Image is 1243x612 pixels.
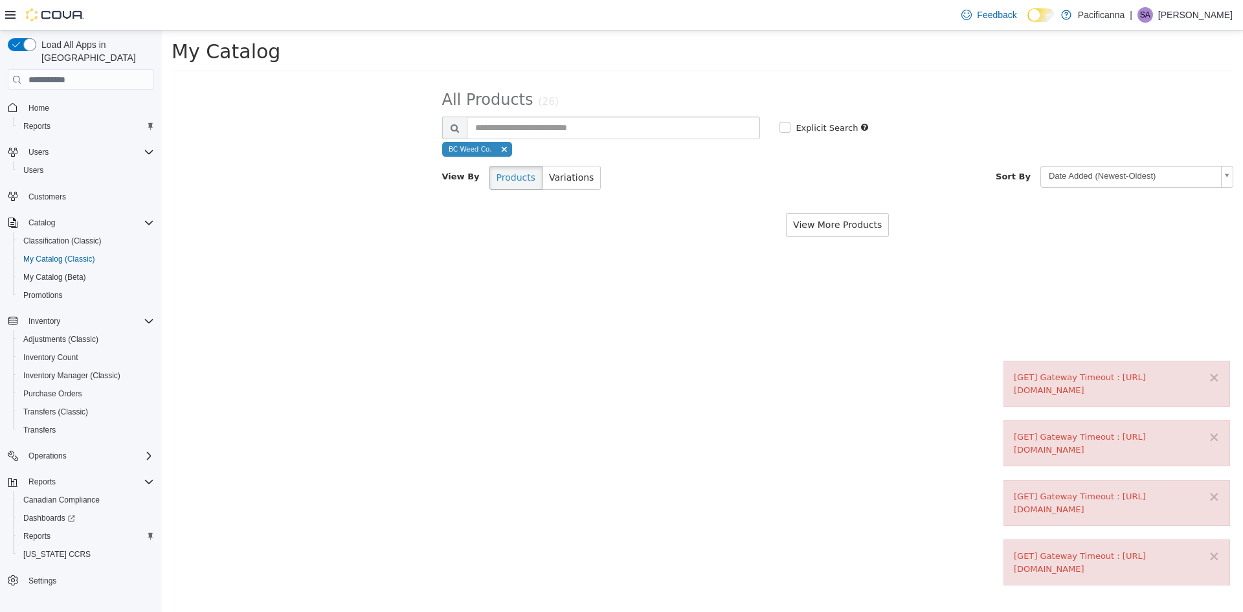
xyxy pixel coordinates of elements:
span: Operations [23,448,154,464]
a: Dashboards [13,509,159,527]
span: Inventory Count [18,350,154,365]
p: Pacificanna [1078,7,1125,23]
button: Inventory Manager (Classic) [13,367,159,385]
span: Settings [28,576,56,586]
button: × [1046,400,1058,414]
button: Transfers [13,421,159,439]
span: My Catalog (Beta) [23,272,86,282]
span: My Catalog (Classic) [18,251,154,267]
button: Customers [3,187,159,206]
span: Inventory Manager (Classic) [18,368,154,383]
span: Classification (Classic) [18,233,154,249]
button: Settings [3,571,159,590]
a: Date Added (Newest-Oldest) [879,135,1071,157]
span: Reports [23,474,154,490]
button: Catalog [23,215,60,231]
input: Dark Mode [1027,8,1055,22]
span: Adjustments (Classic) [23,334,98,345]
button: Reports [3,473,159,491]
span: Feedback [977,8,1016,21]
span: Reports [18,528,154,544]
span: Dashboards [23,513,75,523]
span: Users [23,144,154,160]
span: Users [28,147,49,157]
span: Transfers (Classic) [18,404,154,420]
label: Explicit Search [631,91,696,104]
span: Catalog [28,218,55,228]
span: [US_STATE] CCRS [23,549,91,560]
span: Dark Mode [1027,22,1028,23]
div: [GET] Gateway Timeout : [URL][DOMAIN_NAME] [852,519,1058,545]
a: Inventory Manager (Classic) [18,368,126,383]
span: Dashboards [18,510,154,526]
button: Home [3,98,159,117]
a: Adjustments (Classic) [18,332,104,347]
span: All Products [280,60,372,78]
a: Canadian Compliance [18,492,105,508]
span: Home [23,99,154,115]
span: BC Weed Co. [287,115,330,122]
span: Date Added (Newest-Oldest) [879,136,1054,156]
span: Sort By [834,141,869,151]
span: Canadian Compliance [18,492,154,508]
button: Transfers (Classic) [13,403,159,421]
button: Users [3,143,159,161]
span: View By [280,141,318,151]
a: Purchase Orders [18,386,87,402]
button: Purchase Orders [13,385,159,403]
small: (26) [376,65,397,77]
span: Promotions [23,290,63,300]
span: Purchase Orders [23,389,82,399]
span: Transfers (Classic) [23,407,88,417]
a: Home [23,100,54,116]
span: Promotions [18,288,154,303]
span: Customers [23,188,154,205]
a: My Catalog (Beta) [18,269,91,285]
button: Operations [3,447,159,465]
span: Inventory Count [23,352,78,363]
button: Classification (Classic) [13,232,159,250]
button: Inventory [23,313,65,329]
button: × [1046,341,1058,354]
span: Catalog [23,215,154,231]
a: Reports [18,528,56,544]
div: [GET] Gateway Timeout : [URL][DOMAIN_NAME] [852,341,1058,366]
a: Reports [18,119,56,134]
span: Inventory [28,316,60,326]
a: Inventory Count [18,350,84,365]
a: Transfers [18,422,61,438]
a: Promotions [18,288,68,303]
p: | [1130,7,1132,23]
span: Purchase Orders [18,386,154,402]
button: Catalog [3,214,159,232]
span: Reports [28,477,56,487]
button: Promotions [13,286,159,304]
button: [US_STATE] CCRS [13,545,159,563]
button: Operations [23,448,72,464]
span: Adjustments (Classic) [18,332,154,347]
button: Users [23,144,54,160]
span: Classification (Classic) [23,236,102,246]
span: SA [1140,7,1150,23]
button: Reports [13,527,159,545]
button: My Catalog (Classic) [13,250,159,268]
div: [GET] Gateway Timeout : [URL][DOMAIN_NAME] [852,400,1058,425]
a: Dashboards [18,510,80,526]
span: Home [28,103,49,113]
a: Transfers (Classic) [18,404,93,420]
button: Canadian Compliance [13,491,159,509]
a: Feedback [956,2,1022,28]
div: Shianne Adams [1137,7,1153,23]
a: Users [18,163,49,178]
span: My Catalog (Beta) [18,269,154,285]
a: My Catalog (Classic) [18,251,100,267]
button: × [1046,460,1058,473]
div: [GET] Gateway Timeout : [URL][DOMAIN_NAME] [852,460,1058,485]
a: Settings [23,573,62,589]
button: Products [328,135,381,159]
span: My Catalog (Classic) [23,254,95,264]
span: Operations [28,451,67,461]
button: Reports [13,117,159,135]
button: My Catalog (Beta) [13,268,159,286]
span: Inventory Manager (Classic) [23,370,120,381]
